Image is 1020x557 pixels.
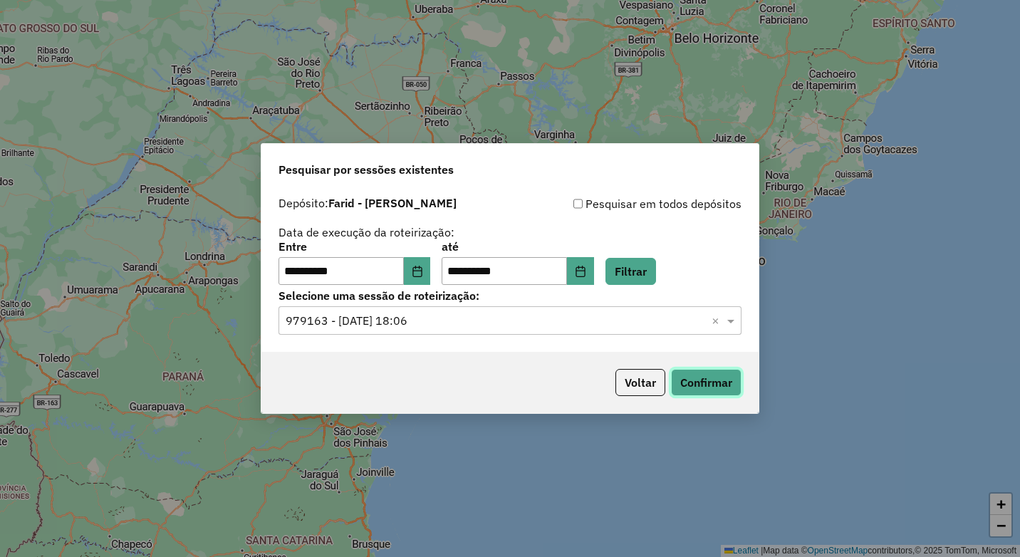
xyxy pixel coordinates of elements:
[605,258,656,285] button: Filtrar
[279,194,457,212] label: Depósito:
[279,224,454,241] label: Data de execução da roteirização:
[567,257,594,286] button: Choose Date
[712,312,724,329] span: Clear all
[404,257,431,286] button: Choose Date
[615,369,665,396] button: Voltar
[279,287,741,304] label: Selecione uma sessão de roteirização:
[279,238,430,255] label: Entre
[328,196,457,210] strong: Farid - [PERSON_NAME]
[442,238,593,255] label: até
[510,195,741,212] div: Pesquisar em todos depósitos
[671,369,741,396] button: Confirmar
[279,161,454,178] span: Pesquisar por sessões existentes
